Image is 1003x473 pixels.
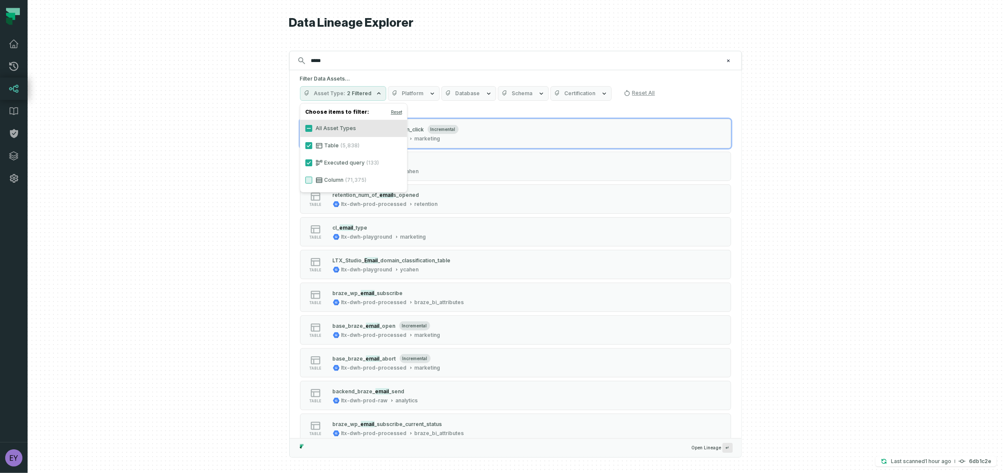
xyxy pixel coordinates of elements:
span: Certification [565,90,596,97]
button: tableltx-dwh-prod-rawanalytics [300,381,731,410]
span: table [309,301,322,305]
button: Reset All [620,86,659,100]
div: braze_bi_attributes [415,299,464,306]
relative-time: Sep 30, 2025, 11:55 AM GMT+3 [925,458,951,464]
div: ltx-dwh-prod-processed [341,332,407,339]
span: Open Lineage [692,443,733,453]
mark: email [361,421,375,427]
span: LTX_Stud [333,257,357,264]
div: marketing [415,364,441,371]
label: All Asset Types [300,120,407,137]
span: _type [353,224,368,231]
h4: Choose items to filter: [300,107,407,120]
button: Last scanned[DATE] 11:55:00 AM6db1c2e [875,456,997,467]
button: Column(71,375) [305,177,312,184]
div: ltx-dwh-prod-processed [341,201,407,208]
span: ze_ [357,323,366,329]
span: wp_ [350,421,361,427]
span: io_ [357,257,365,264]
mark: email [366,355,380,362]
button: Database [441,86,496,101]
button: Reset [391,109,402,115]
button: tableltx-dwh-prod-processedbraze_bi_attributes [300,414,731,443]
div: marketing [415,332,441,339]
span: Press ↵ to add a new Data Asset to the graph [722,443,733,453]
label: Column [300,171,407,189]
span: retention_num_ [333,192,372,198]
span: _open [380,323,396,329]
h4: 6db1c2e [969,459,991,464]
span: base_bra [333,323,357,329]
mark: email [366,323,380,329]
span: braze_ [333,290,350,296]
span: table [309,432,322,436]
button: tableincrementalltx-dwh-prod-processedmarketing [300,348,731,377]
mark: Email [365,257,378,264]
div: analytics [396,397,418,404]
span: _subscribe [375,290,403,296]
span: (133) [366,159,379,166]
span: _abort [380,355,396,362]
span: wp_ [350,290,361,296]
div: ltx-dwh-prod-processed [341,364,407,371]
span: 2 Filtered [347,90,372,97]
button: Platform [388,86,440,101]
span: Schema [512,90,533,97]
button: tableincrementalltx-dwh-prod-processedmarketing [300,119,731,148]
span: _send [389,388,405,395]
button: Asset Type2 Filtered [300,86,386,101]
span: backend_bra [333,388,366,395]
button: tableltx-dwh-prod-processedbraze_bi_attributes [300,283,731,312]
span: incremental [400,354,431,363]
button: tableincrementalltx-dwh-prod-processedmarketing [300,315,731,345]
button: tableltx-dwh-playgroundycahen [300,250,731,279]
span: table [309,366,322,370]
span: base_bra [333,355,357,362]
span: cl_ [333,224,340,231]
button: Table(5,838) [305,142,312,149]
span: ze_ [366,388,375,395]
div: ycahen [400,168,419,175]
span: (5,838) [341,142,359,149]
div: retention [415,201,438,208]
div: braze_bi_attributes [415,430,464,437]
button: Executed query(133) [305,159,312,166]
span: Database [456,90,480,97]
span: Platform [402,90,424,97]
button: tableltx-dwh-playgroundycahen [300,152,731,181]
span: incremental [399,321,430,330]
div: ltx-dwh-prod-raw [341,397,388,404]
h5: Filter Data Assets... [300,75,731,82]
label: Executed query [300,154,407,171]
div: ltx-dwh-playground [341,266,393,273]
span: incremental [428,124,459,134]
button: tableltx-dwh-prod-processedretention [300,184,731,214]
span: (71,375) [345,177,366,184]
span: table [309,333,322,338]
span: table [309,202,322,207]
div: marketing [415,135,441,142]
mark: email [340,224,353,231]
div: ltx-dwh-prod-processed [341,299,407,306]
mark: email [361,290,375,296]
div: ycahen [400,266,419,273]
h1: Data Lineage Explorer [289,16,742,31]
div: Suggestions [290,106,741,438]
img: avatar of eyal [5,449,22,467]
span: Asset Type [314,90,346,97]
div: ltx-dwh-prod-processed [341,430,407,437]
div: ltx-dwh-playground [341,233,393,240]
button: Certification [550,86,612,101]
button: Clear search query [724,56,733,65]
div: marketing [400,233,426,240]
span: table [309,268,322,272]
button: Schema [498,86,549,101]
span: table [309,399,322,403]
span: table [309,235,322,240]
span: _domain_classification_table [378,257,451,264]
mark: email [380,192,394,198]
mark: email [375,388,389,395]
label: Table [300,137,407,154]
span: ze_ [357,355,366,362]
span: of_ [372,192,380,198]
